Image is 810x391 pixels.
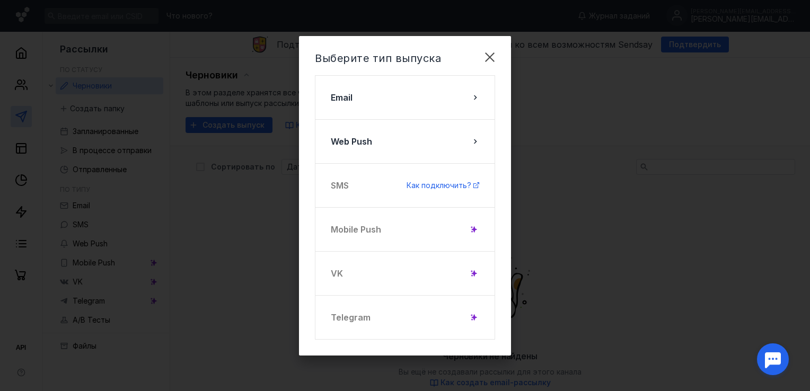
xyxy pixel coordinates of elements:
[315,119,495,164] button: Web Push
[331,135,372,148] span: Web Push
[407,181,471,190] span: Как подключить?
[331,91,353,104] span: Email
[407,180,479,191] a: Как подключить?
[315,75,495,120] button: Email
[315,52,441,65] span: Выберите тип выпуска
